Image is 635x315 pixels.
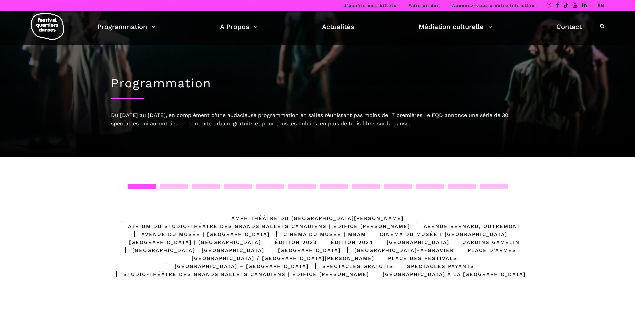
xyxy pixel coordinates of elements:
div: [GEOGRAPHIC_DATA] à la [GEOGRAPHIC_DATA] [369,270,526,278]
a: Médiation culturelle [419,21,492,32]
div: [GEOGRAPHIC_DATA] – [GEOGRAPHIC_DATA] [161,262,309,270]
div: Place d'Armes [454,246,516,254]
div: [GEOGRAPHIC_DATA] | [GEOGRAPHIC_DATA] [119,246,264,254]
div: Édition 2024 [317,238,373,246]
div: [GEOGRAPHIC_DATA] [373,238,449,246]
div: Atrium du Studio-Théâtre des Grands Ballets Canadiens | Édifice [PERSON_NAME] [114,222,410,230]
a: Faire un don [408,3,440,8]
div: Cinéma du Musée I [GEOGRAPHIC_DATA] [366,230,507,238]
div: Studio-Théâtre des Grands Ballets Canadiens | Édifice [PERSON_NAME] [110,270,369,278]
div: [GEOGRAPHIC_DATA]-à-Gravier [341,246,454,254]
a: Actualités [322,21,354,32]
a: J’achète mes billets [344,3,396,8]
div: Jardins Gamelin [449,238,520,246]
div: Spectacles gratuits [309,262,393,270]
img: logo-fqd-med [31,13,64,40]
div: Spectacles Payants [393,262,474,270]
div: Du [DATE] au [DATE], en complément d’une audacieuse programmation en salles réunissant pas moins ... [111,111,524,128]
a: EN [597,3,604,8]
a: Abonnez-vous à notre infolettre [452,3,535,8]
div: Cinéma du Musée | MBAM [270,230,366,238]
a: Programmation [97,21,156,32]
div: [GEOGRAPHIC_DATA] [264,246,341,254]
div: Édition 2023 [261,238,317,246]
a: A Propos [220,21,258,32]
div: Place des Festivals [374,254,457,262]
h1: Programmation [111,76,524,91]
div: Avenue Bernard, Outremont [410,222,521,230]
a: Contact [556,21,582,32]
div: Avenue du Musée | [GEOGRAPHIC_DATA] [128,230,270,238]
div: [GEOGRAPHIC_DATA] / [GEOGRAPHIC_DATA][PERSON_NAME] [178,254,374,262]
div: [GEOGRAPHIC_DATA] | [GEOGRAPHIC_DATA] [115,238,261,246]
div: Amphithéâtre du [GEOGRAPHIC_DATA][PERSON_NAME] [231,214,404,222]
